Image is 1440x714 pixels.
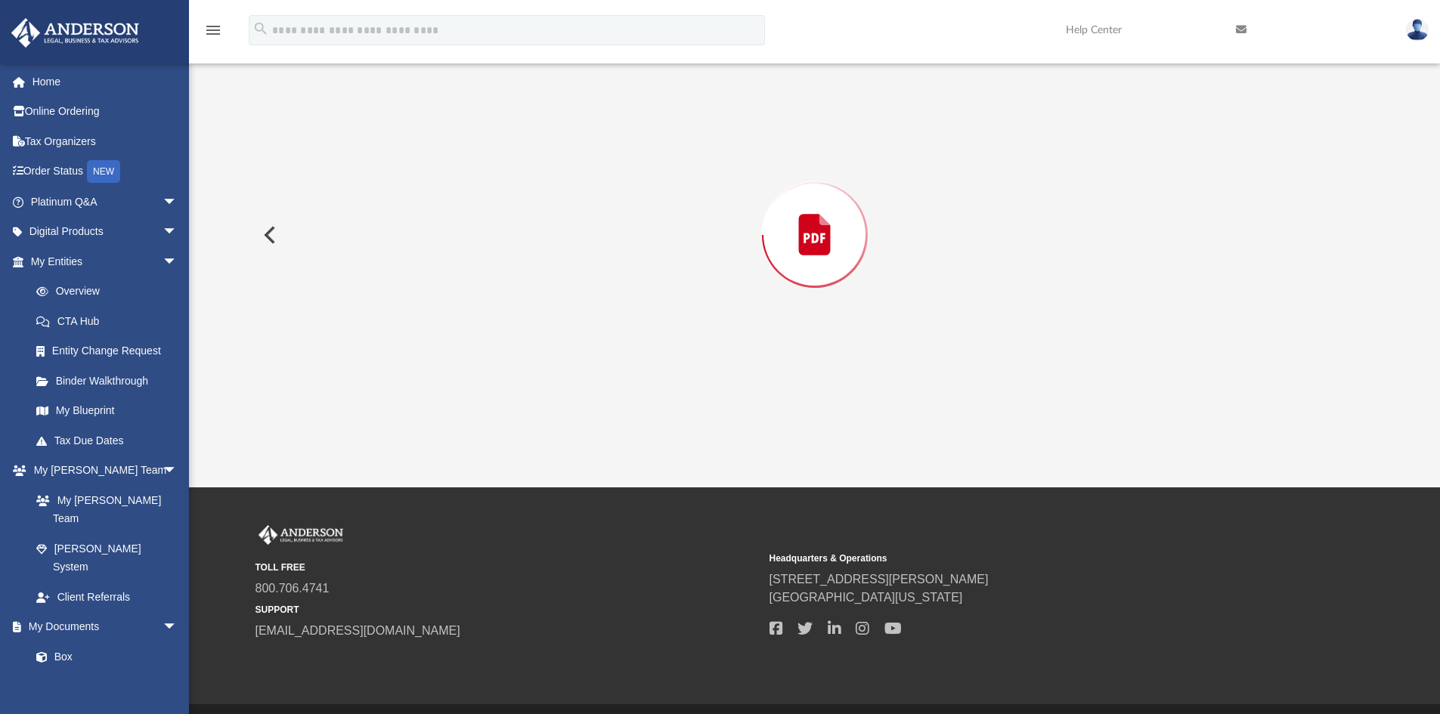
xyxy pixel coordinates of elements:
a: My Documentsarrow_drop_down [11,612,193,642]
a: Online Ordering [11,97,200,127]
div: NEW [87,160,120,183]
span: arrow_drop_down [163,612,193,643]
span: arrow_drop_down [163,456,193,487]
a: My Blueprint [21,396,193,426]
a: [EMAIL_ADDRESS][DOMAIN_NAME] [255,624,460,637]
a: Binder Walkthrough [21,366,200,396]
a: [STREET_ADDRESS][PERSON_NAME] [770,573,989,586]
a: 800.706.4741 [255,582,330,595]
a: Home [11,66,200,97]
a: Box [21,641,185,672]
a: Tax Organizers [11,126,200,156]
a: Client Referrals [21,582,193,612]
span: arrow_drop_down [163,246,193,277]
a: CTA Hub [21,306,200,336]
a: Entity Change Request [21,336,200,366]
small: Headquarters & Operations [770,552,1273,565]
small: SUPPORT [255,603,759,617]
img: Anderson Advisors Platinum Portal [255,525,346,545]
a: Tax Due Dates [21,425,200,456]
img: Anderson Advisors Platinum Portal [7,18,144,48]
button: Previous File [252,214,285,256]
a: Order StatusNEW [11,156,200,187]
span: arrow_drop_down [163,217,193,248]
a: My [PERSON_NAME] Team [21,485,185,533]
span: arrow_drop_down [163,187,193,218]
img: User Pic [1406,19,1429,41]
small: TOLL FREE [255,561,759,574]
a: Platinum Q&Aarrow_drop_down [11,187,200,217]
a: Digital Productsarrow_drop_down [11,217,200,247]
a: [PERSON_NAME] System [21,533,193,582]
i: search [252,20,269,37]
a: Overview [21,277,200,307]
a: My [PERSON_NAME] Teamarrow_drop_down [11,456,193,486]
i: menu [204,21,222,39]
a: [GEOGRAPHIC_DATA][US_STATE] [770,591,963,604]
a: My Entitiesarrow_drop_down [11,246,200,277]
a: menu [204,29,222,39]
